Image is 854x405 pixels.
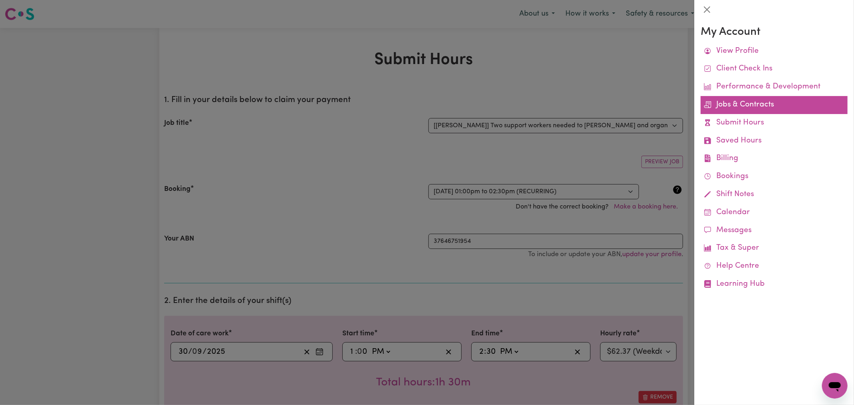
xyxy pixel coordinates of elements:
[701,257,848,275] a: Help Centre
[701,150,848,168] a: Billing
[701,114,848,132] a: Submit Hours
[701,60,848,78] a: Client Check Ins
[701,204,848,222] a: Calendar
[822,373,848,399] iframe: Button to launch messaging window
[701,186,848,204] a: Shift Notes
[701,26,848,39] h3: My Account
[701,239,848,257] a: Tax & Super
[701,168,848,186] a: Bookings
[701,78,848,96] a: Performance & Development
[701,3,713,16] button: Close
[701,96,848,114] a: Jobs & Contracts
[701,275,848,293] a: Learning Hub
[701,132,848,150] a: Saved Hours
[701,42,848,60] a: View Profile
[701,222,848,240] a: Messages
